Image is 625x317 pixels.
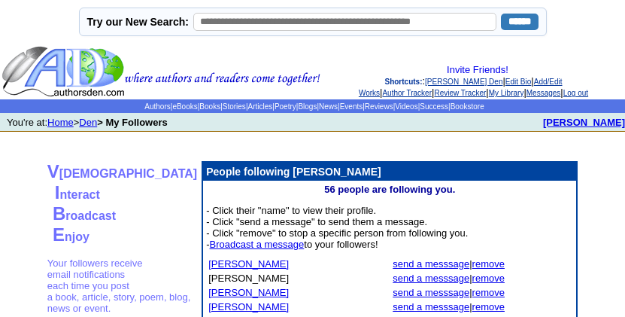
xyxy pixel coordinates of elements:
[359,78,563,97] a: Add/Edit Works
[472,301,505,312] a: remove
[208,287,289,298] a: [PERSON_NAME]
[2,45,320,98] img: header_logo2.gif
[451,102,484,111] a: Bookstore
[393,287,505,298] font: |
[53,203,65,224] font: B
[319,102,338,111] a: News
[382,89,432,97] a: Author Tracker
[323,64,623,98] div: : | | | | | | |
[208,273,289,284] font: [PERSON_NAME]
[384,78,422,86] span: Shortcuts:
[208,301,289,312] a: [PERSON_NAME]
[97,117,168,128] b: > My Followers
[298,102,317,111] a: Blogs
[172,102,197,111] a: eBooks
[55,182,60,203] font: I
[472,287,505,298] a: remove
[206,166,573,178] p: People following [PERSON_NAME]
[79,117,97,128] a: Den
[223,102,246,111] a: Stories
[472,273,505,284] a: remove
[543,117,625,128] b: [PERSON_NAME]
[47,258,191,314] font: Your followers receive email notifications each time you post a book, article, story, poem, blog,...
[393,301,469,312] a: send a messsage
[393,258,505,270] font: |
[65,209,116,222] font: roadcast
[393,301,505,312] font: |
[206,205,468,250] font: - Click their "name" to view their profile. - Click "send a message" to send them a message. - Cl...
[47,161,59,181] font: V
[543,115,625,128] a: [PERSON_NAME]
[393,273,469,284] a: send a messsage
[47,117,74,128] a: Home
[393,258,469,270] a: send a messsage
[393,287,469,298] a: send a messsage
[144,102,170,111] a: Authors
[247,102,272,111] a: Articles
[275,102,296,111] a: Poetry
[59,188,99,201] font: nteract
[505,78,531,86] a: Edit Bio
[340,102,363,111] a: Events
[489,89,524,97] a: My Library
[472,258,505,270] a: remove
[447,64,508,75] a: Invite Friends!
[434,89,486,97] a: Review Tracker
[210,239,305,250] a: Broadcast a message
[65,230,90,243] font: njoy
[7,117,168,128] font: You're at: >
[395,102,417,111] a: Videos
[563,89,588,97] a: Log out
[425,78,502,86] a: [PERSON_NAME] Den
[324,184,455,195] b: 56 people are following you.
[393,273,505,284] font: |
[420,102,448,111] a: Success
[202,134,204,157] img: shim.gif
[59,167,197,180] font: [DEMOGRAPHIC_DATA]
[53,224,65,245] font: E
[526,89,561,97] a: Messages
[87,16,189,28] label: Try our New Search:
[208,258,289,270] a: [PERSON_NAME]
[199,102,220,111] a: Books
[365,102,393,111] a: Reviews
